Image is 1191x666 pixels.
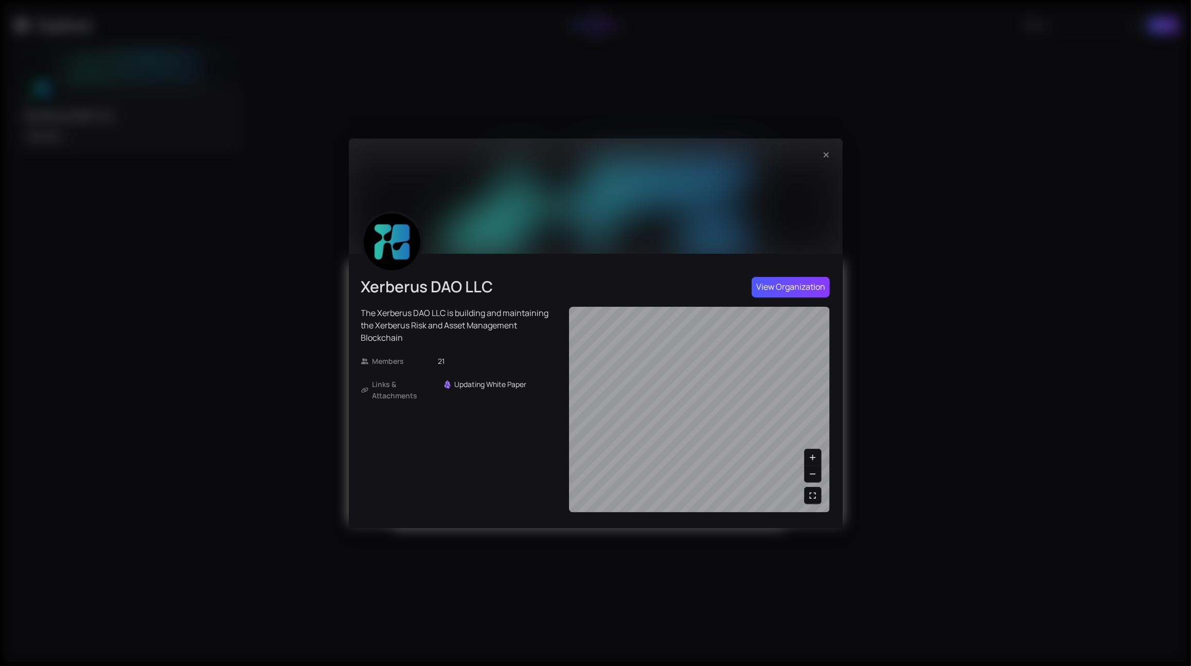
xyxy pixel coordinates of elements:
div: 21 [438,356,557,367]
img: HqdzPpp0Ak.jpeg [364,214,420,270]
button: Close [818,147,834,163]
span: Links & Attachments [372,379,438,401]
div: Updating White Paper [455,379,527,390]
p: The Xerberus DAO LLC is building and maintaining the Xerberus Risk and Asset Management Blockchain [361,307,557,344]
a: Updating White Paper [443,379,527,390]
span: Members [372,356,438,367]
button: View Organization [752,277,830,297]
div: Xerberus DAO LLC [361,277,557,296]
span: View Organization [756,281,825,293]
iframe: Xerberus DAO LLC - Circles View [569,307,830,513]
